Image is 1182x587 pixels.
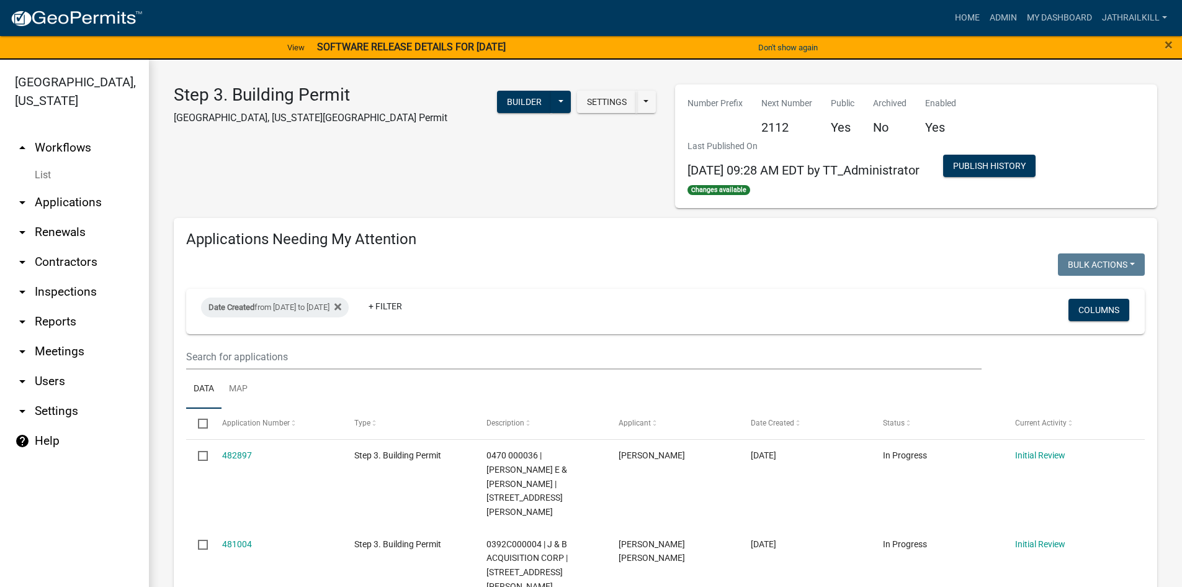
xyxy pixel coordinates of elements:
div: from [DATE] to [DATE] [201,298,349,317]
i: arrow_drop_down [15,344,30,359]
datatable-header-cell: Current Activity [1003,409,1135,439]
span: Status [883,419,905,427]
p: Enabled [925,97,956,110]
span: Step 3. Building Permit [354,450,441,460]
a: Jathrailkill [1097,6,1172,30]
a: Data [186,370,222,409]
span: Application Number [222,419,290,427]
h5: 2112 [761,120,812,135]
a: 482897 [222,450,252,460]
button: Don't show again [753,37,823,58]
a: Home [950,6,985,30]
a: My Dashboard [1022,6,1097,30]
a: Map [222,370,255,409]
span: Applicant [619,419,651,427]
a: Admin [985,6,1022,30]
p: [GEOGRAPHIC_DATA], [US_STATE][GEOGRAPHIC_DATA] Permit [174,111,447,125]
datatable-header-cell: Select [186,409,210,439]
strong: SOFTWARE RELEASE DETAILS FOR [DATE] [317,41,506,53]
span: Spearman Cobb [619,539,685,563]
button: Publish History [943,155,1036,177]
button: Close [1165,37,1173,52]
i: arrow_drop_up [15,140,30,155]
span: Description [486,419,524,427]
datatable-header-cell: Description [475,409,607,439]
i: help [15,434,30,448]
button: Bulk Actions [1058,253,1145,276]
span: × [1165,36,1173,53]
span: 0470 000036 | TURNER LARRY E & SHEILA H | 3383 YOUNGS MILL RD [486,450,567,517]
span: John Lupien [619,450,685,460]
span: Date Created [208,303,254,312]
button: Builder [497,91,552,113]
i: arrow_drop_down [15,284,30,299]
span: Changes available [687,185,751,195]
span: In Progress [883,539,927,549]
a: 481004 [222,539,252,549]
span: Type [354,419,370,427]
datatable-header-cell: Application Number [210,409,342,439]
span: 09/19/2025 [751,539,776,549]
span: Step 3. Building Permit [354,539,441,549]
h5: Yes [831,120,854,135]
button: Columns [1068,299,1129,321]
input: Search for applications [186,344,982,370]
p: Number Prefix [687,97,743,110]
h5: No [873,120,907,135]
span: Current Activity [1015,419,1067,427]
a: View [282,37,310,58]
span: 09/23/2025 [751,450,776,460]
i: arrow_drop_down [15,225,30,240]
h4: Applications Needing My Attention [186,230,1145,248]
i: arrow_drop_down [15,255,30,270]
span: Date Created [751,419,794,427]
p: Public [831,97,854,110]
wm-modal-confirm: Workflow Publish History [943,162,1036,171]
h3: Step 3. Building Permit [174,84,447,106]
h5: Yes [925,120,956,135]
i: arrow_drop_down [15,404,30,419]
p: Last Published On [687,140,920,153]
span: [DATE] 09:28 AM EDT by TT_Administrator [687,163,920,178]
a: + Filter [359,295,412,317]
button: Settings [577,91,637,113]
p: Archived [873,97,907,110]
i: arrow_drop_down [15,374,30,389]
i: arrow_drop_down [15,195,30,210]
datatable-header-cell: Status [871,409,1003,439]
a: Initial Review [1015,450,1065,460]
datatable-header-cell: Date Created [739,409,871,439]
datatable-header-cell: Type [342,409,474,439]
i: arrow_drop_down [15,314,30,329]
a: Initial Review [1015,539,1065,549]
datatable-header-cell: Applicant [607,409,739,439]
p: Next Number [761,97,812,110]
span: In Progress [883,450,927,460]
